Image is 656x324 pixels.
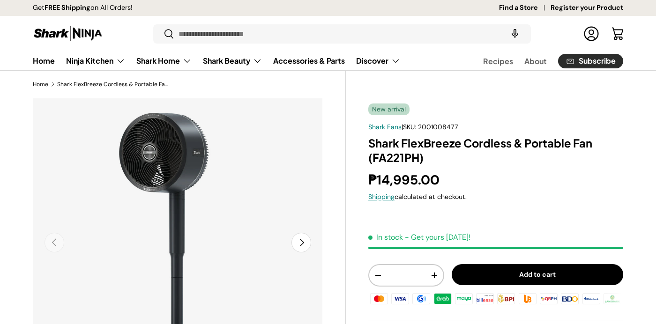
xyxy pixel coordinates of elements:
summary: Shark Beauty [197,52,268,70]
summary: Discover [350,52,406,70]
img: billease [475,291,495,305]
img: master [369,291,389,305]
a: Accessories & Parts [273,52,345,70]
img: ubp [517,291,538,305]
img: grabpay [432,291,453,305]
span: In stock [368,232,403,242]
a: Shipping [368,192,395,201]
img: bpi [496,291,516,305]
a: Home [33,81,48,87]
img: qrph [538,291,559,305]
span: New arrival [368,103,410,115]
a: About [524,52,547,70]
a: Shark FlexBreeze Cordless & Portable Fan (FA221PH) [57,81,170,87]
speech-search-button: Search by voice [500,23,530,44]
img: landbank [602,291,623,305]
span: | [402,123,458,131]
nav: Primary [33,52,400,70]
a: Ninja Kitchen [66,52,125,70]
a: Recipes [483,52,513,70]
img: metrobank [581,291,601,305]
img: visa [390,291,410,305]
a: Register your Product [551,3,623,13]
nav: Breadcrumbs [33,80,346,88]
a: Discover [356,52,400,70]
summary: Shark Home [131,52,197,70]
img: Shark Ninja Philippines [33,24,103,43]
span: 2001008477 [418,123,458,131]
p: - Get yours [DATE]! [405,232,470,242]
a: Home [33,52,55,70]
div: calculated at checkout. [368,192,623,202]
a: Shark Home [136,52,192,70]
button: Add to cart [452,264,623,285]
nav: Secondary [461,52,623,70]
span: SKU: [403,123,416,131]
img: gcash [411,291,432,305]
span: Subscribe [579,57,616,65]
a: Shark Fans [368,123,402,131]
summary: Ninja Kitchen [60,52,131,70]
p: Get on All Orders! [33,3,133,13]
img: maya [454,291,474,305]
a: Find a Store [499,3,551,13]
img: bdo [559,291,580,305]
a: Shark Beauty [203,52,262,70]
h1: Shark FlexBreeze Cordless & Portable Fan (FA221PH) [368,136,623,165]
strong: FREE Shipping [45,3,90,12]
a: Subscribe [558,54,623,68]
strong: ₱14,995.00 [368,171,442,189]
